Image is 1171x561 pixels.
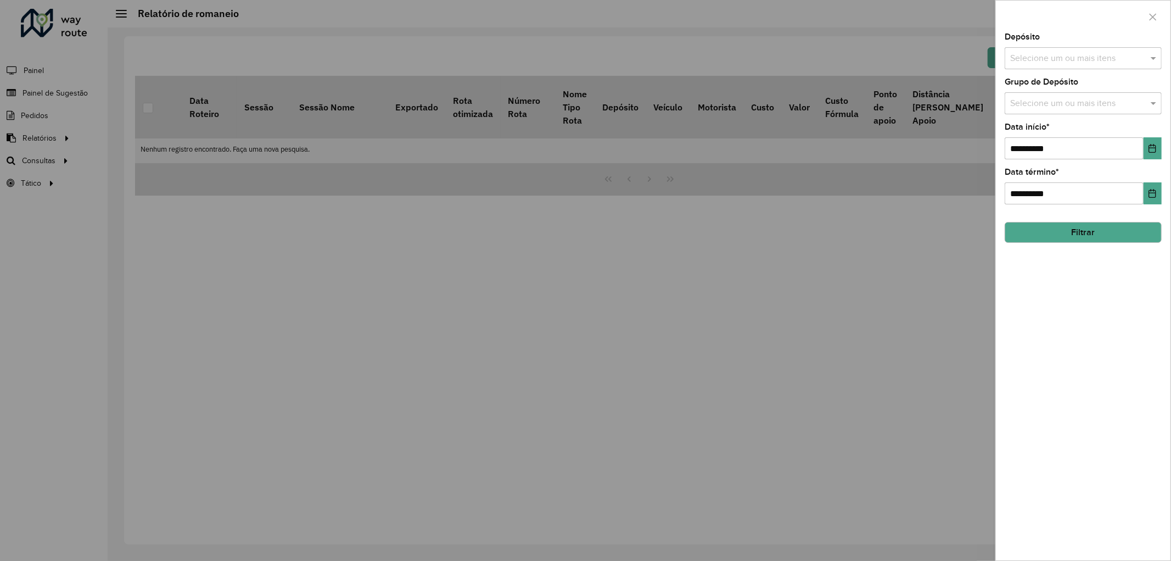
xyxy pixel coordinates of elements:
[1005,120,1050,134] label: Data início
[1005,165,1059,179] label: Data término
[1005,75,1078,88] label: Grupo de Depósito
[1144,182,1162,204] button: Choose Date
[1005,222,1162,243] button: Filtrar
[1144,137,1162,159] button: Choose Date
[1005,30,1040,43] label: Depósito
